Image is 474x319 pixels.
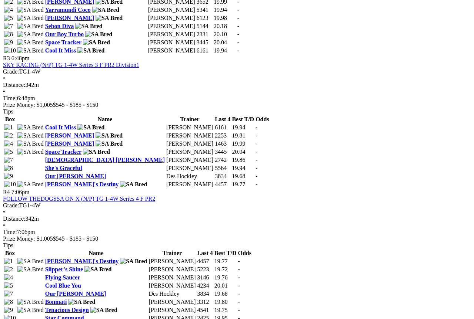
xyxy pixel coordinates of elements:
[4,258,13,265] img: 1
[3,108,13,115] span: Tips
[256,149,257,155] span: -
[237,23,239,29] span: -
[148,258,196,265] td: [PERSON_NAME]
[166,140,214,147] td: [PERSON_NAME]
[196,6,213,14] td: 5341
[4,299,13,305] img: 8
[256,157,257,163] span: -
[214,116,231,123] th: Last 4
[17,23,44,30] img: SA Bred
[45,124,76,130] a: Cool It Miss
[166,173,214,180] td: Des Hockley
[53,102,99,108] span: $545 - $185 - $150
[4,165,13,172] img: 8
[17,31,44,38] img: SA Bred
[214,148,231,156] td: 3445
[256,132,257,139] span: -
[148,290,196,298] td: Des Hockley
[3,196,155,202] a: FOLLOW THEDOGSSA ON X (N/P) TG 1-4W Series 4 F PR2
[197,266,213,273] td: 5223
[256,173,257,179] span: -
[45,132,94,139] a: [PERSON_NAME]
[148,266,196,273] td: [PERSON_NAME]
[92,7,119,13] img: SA Bred
[45,157,165,163] a: [DEMOGRAPHIC_DATA] [PERSON_NAME]
[17,39,44,46] img: SA Bred
[45,250,148,257] th: Name
[17,149,44,155] img: SA Bred
[4,274,13,281] img: 4
[4,124,13,131] img: 1
[45,47,76,54] a: Cool It Miss
[148,6,196,14] td: [PERSON_NAME]
[83,39,110,46] img: SA Bred
[197,258,213,265] td: 4457
[231,156,254,164] td: 19.86
[237,7,239,13] span: -
[148,47,196,54] td: [PERSON_NAME]
[4,15,13,21] img: 5
[214,173,231,180] td: 3834
[45,173,106,179] a: Our [PERSON_NAME]
[214,282,237,289] td: 20.01
[45,7,91,13] a: Yarramundi Coco
[256,165,257,171] span: -
[213,23,236,30] td: 20.18
[197,282,213,289] td: 4234
[238,282,240,289] span: -
[238,258,240,264] span: -
[4,31,13,38] img: 8
[213,14,236,22] td: 19.98
[148,282,196,289] td: [PERSON_NAME]
[45,15,94,21] a: [PERSON_NAME]
[3,62,139,68] a: SKY RACING (N/P) TG 1-4W Series 3 F PR2 Division1
[197,298,213,306] td: 3312
[231,124,254,131] td: 19.94
[214,181,231,188] td: 4457
[45,140,94,147] a: [PERSON_NAME]
[196,14,213,22] td: 6123
[17,124,44,131] img: SA Bred
[197,290,213,298] td: 3834
[213,6,236,14] td: 19.94
[45,307,89,313] a: Tenacious Design
[3,95,471,102] div: 6:48pm
[196,39,213,46] td: 3445
[3,222,5,228] span: •
[17,140,44,147] img: SA Bred
[4,149,13,155] img: 5
[148,31,196,38] td: [PERSON_NAME]
[11,55,30,61] span: 6:48pm
[148,14,196,22] td: [PERSON_NAME]
[214,124,231,131] td: 6161
[213,39,236,46] td: 20.04
[3,209,5,215] span: •
[166,156,214,164] td: [PERSON_NAME]
[256,140,257,147] span: -
[5,250,15,256] span: Box
[166,116,214,123] th: Trainer
[4,157,13,163] img: 7
[197,274,213,281] td: 3146
[214,164,231,172] td: 5564
[45,299,67,305] a: Bonmati
[3,68,471,75] div: TG1-4W
[45,116,165,123] th: Name
[166,124,214,131] td: [PERSON_NAME]
[17,15,44,21] img: SA Bred
[3,82,25,88] span: Distance:
[166,148,214,156] td: [PERSON_NAME]
[4,7,13,13] img: 4
[77,47,104,54] img: SA Bred
[256,124,257,130] span: -
[231,140,254,147] td: 19.99
[3,102,471,108] div: Prize Money: $1,005
[45,258,119,264] a: [PERSON_NAME]'s Destiny
[238,291,240,297] span: -
[68,299,95,305] img: SA Bred
[45,266,83,272] a: Slipper's Shine
[214,290,237,298] td: 19.68
[4,307,13,313] img: 9
[45,274,80,281] a: Flying Saucer
[3,229,471,235] div: 7:06pm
